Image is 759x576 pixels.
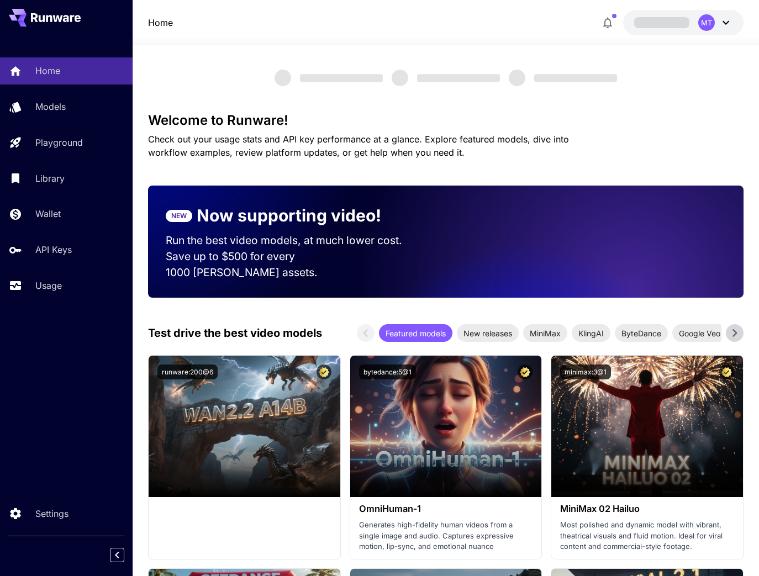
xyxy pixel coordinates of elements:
p: Home [35,64,60,77]
p: API Keys [35,243,72,256]
p: Models [35,100,66,113]
div: ByteDance [615,324,668,342]
div: MT [698,14,715,31]
p: Save up to $500 for every 1000 [PERSON_NAME] assets. [166,249,423,281]
img: alt [350,356,541,497]
a: Home [148,16,173,29]
span: MiniMax [523,327,567,339]
img: alt [149,356,340,497]
div: KlingAI [572,324,610,342]
p: Test drive the best video models [148,325,322,341]
span: KlingAI [572,327,610,339]
p: NEW [171,211,187,221]
p: Usage [35,279,62,292]
p: Library [35,172,65,185]
p: Most polished and dynamic model with vibrant, theatrical visuals and fluid motion. Ideal for vira... [560,520,734,552]
button: runware:200@6 [157,364,218,379]
p: Settings [35,507,68,520]
button: Certified Model – Vetted for best performance and includes a commercial license. [518,364,533,379]
p: Wallet [35,207,61,220]
span: New releases [457,327,519,339]
div: Featured models [379,324,452,342]
h3: MiniMax 02 Hailuo [560,504,734,514]
div: New releases [457,324,519,342]
p: Run the best video models, at much lower cost. [166,232,423,249]
p: Now supporting video! [197,203,381,228]
div: MiniMax [523,324,567,342]
img: alt [551,356,742,497]
button: minimax:3@1 [560,364,611,379]
button: bytedance:5@1 [359,364,416,379]
h3: OmniHuman‑1 [359,504,533,514]
h3: Welcome to Runware! [148,113,743,128]
span: Featured models [379,327,452,339]
span: ByteDance [615,327,668,339]
span: Check out your usage stats and API key performance at a glance. Explore featured models, dive int... [148,134,569,158]
nav: breadcrumb [148,16,173,29]
p: Playground [35,136,83,149]
div: Collapse sidebar [118,545,133,565]
button: Certified Model – Vetted for best performance and includes a commercial license. [719,364,734,379]
span: Google Veo [672,327,727,339]
p: Generates high-fidelity human videos from a single image and audio. Captures expressive motion, l... [359,520,533,552]
button: MT [623,10,744,35]
button: Collapse sidebar [110,548,124,562]
div: Google Veo [672,324,727,342]
button: Certified Model – Vetted for best performance and includes a commercial license. [317,364,331,379]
